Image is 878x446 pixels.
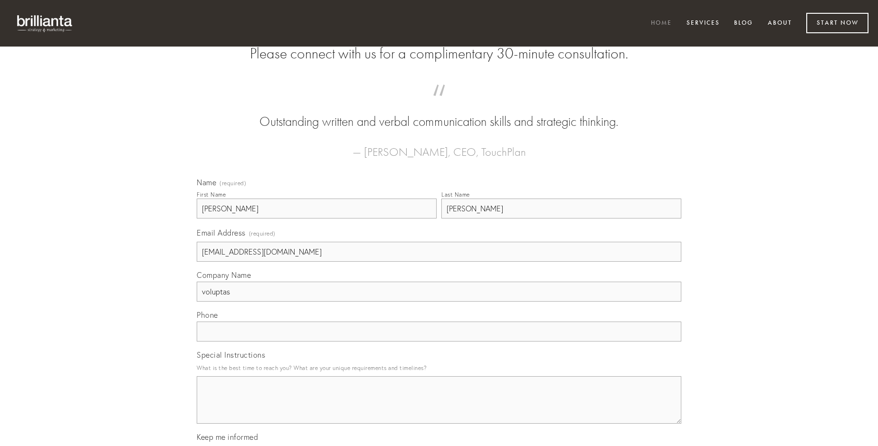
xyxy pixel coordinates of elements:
[10,9,81,37] img: brillianta - research, strategy, marketing
[197,270,251,280] span: Company Name
[197,432,258,442] span: Keep me informed
[806,13,868,33] a: Start Now
[197,310,218,320] span: Phone
[197,350,265,360] span: Special Instructions
[680,16,726,31] a: Services
[197,191,226,198] div: First Name
[212,131,666,161] figcaption: — [PERSON_NAME], CEO, TouchPlan
[728,16,759,31] a: Blog
[212,94,666,131] blockquote: Outstanding written and verbal communication skills and strategic thinking.
[197,45,681,63] h2: Please connect with us for a complimentary 30-minute consultation.
[197,228,246,237] span: Email Address
[249,227,276,240] span: (required)
[197,361,681,374] p: What is the best time to reach you? What are your unique requirements and timelines?
[197,178,216,187] span: Name
[645,16,678,31] a: Home
[212,94,666,113] span: “
[762,16,798,31] a: About
[219,180,246,186] span: (required)
[441,191,470,198] div: Last Name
